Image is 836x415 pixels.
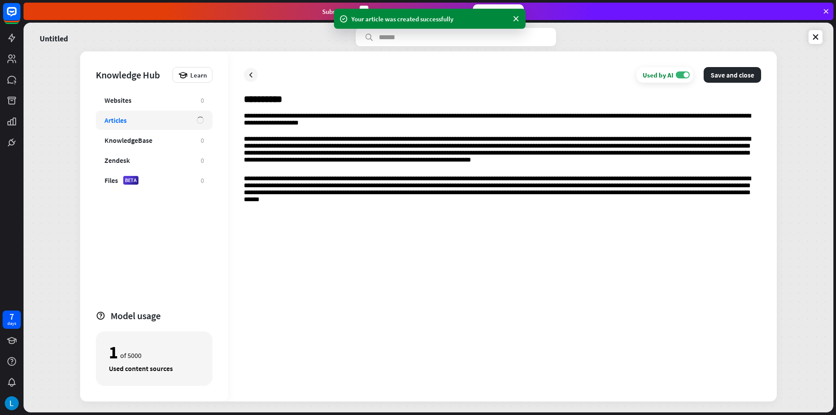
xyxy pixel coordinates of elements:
div: Subscribe now [473,4,524,18]
a: 7 days [3,310,21,329]
div: Subscribe in days to get your first month for $1 [322,6,466,17]
div: 7 [10,313,14,321]
div: 3 [360,6,368,17]
button: Open LiveChat chat widget [7,3,33,30]
div: Your article was created successfully [351,14,508,24]
div: days [7,321,16,327]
